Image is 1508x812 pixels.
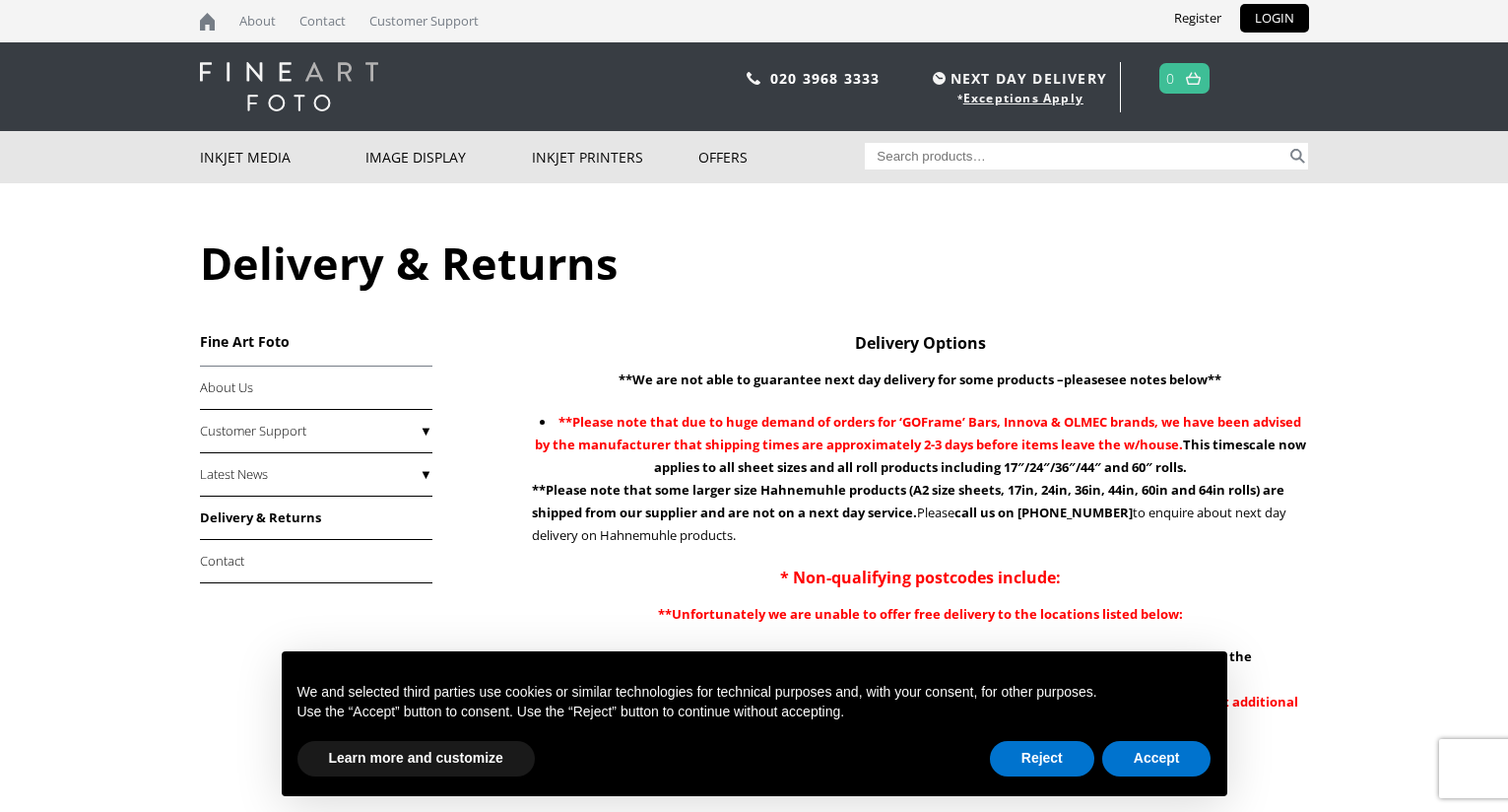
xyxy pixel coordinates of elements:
[1064,371,1105,388] b: please
[1240,4,1309,33] a: LOGIN
[954,504,1133,521] strong: call us on [PHONE_NUMBER]
[963,90,1083,106] a: Exceptions Apply
[200,131,366,183] a: Inkjet Media
[619,371,1064,388] b: **We are not able to guarantee next day delivery for some products –
[990,741,1094,777] button: Reject
[200,497,432,540] a: Delivery & Returns
[780,567,1061,588] strong: * Non-qualifying postcodes include:
[200,540,432,583] a: Contact
[200,62,378,111] img: logo-white.svg
[532,131,698,183] a: Inkjet Printers
[855,332,986,354] strong: Delivery Options
[1186,72,1201,85] img: basket.svg
[297,741,535,777] button: Learn more and customize
[770,69,881,88] a: 020 3968 3333
[658,605,1183,623] strong: **Unfortunately we are unable to offer free delivery to the locations listed below:
[200,367,432,410] a: About Us
[1286,143,1309,169] button: Search
[297,703,1212,722] p: Use the “Accept” button to consent. Use the “Reject” button to continue without accepting.
[1159,4,1236,33] a: Register
[200,410,432,453] a: Customer Support
[865,143,1286,169] input: Search products…
[532,481,1284,521] strong: **Please note that some larger size Hahnemuhle products (A2 size sheets, 17in, 24in, 36in, 44in, ...
[933,72,946,85] img: time.svg
[535,413,1306,476] strong: This timescale now applies to all sheet sizes and all roll products including 17″/24″/36″/44″ and...
[1102,741,1212,777] button: Accept
[200,332,432,351] h3: Fine Art Foto
[1166,64,1175,93] a: 0
[1105,371,1221,388] b: see notes below**
[365,131,532,183] a: Image Display
[200,233,1309,293] h1: Delivery & Returns
[297,683,1212,703] p: We and selected third parties use cookies or similar technologies for technical purposes and, wit...
[200,453,432,497] a: Latest News
[928,67,1107,90] span: NEXT DAY DELIVERY
[747,72,760,85] img: phone.svg
[698,131,865,183] a: Offers
[535,413,1301,453] span: **Please note that due to huge demand of orders for ‘GOFrame’ Bars, Innova & OLMEC brands, we hav...
[532,479,1308,547] p: Please to enquire about next day delivery on Hahnemuhle products.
